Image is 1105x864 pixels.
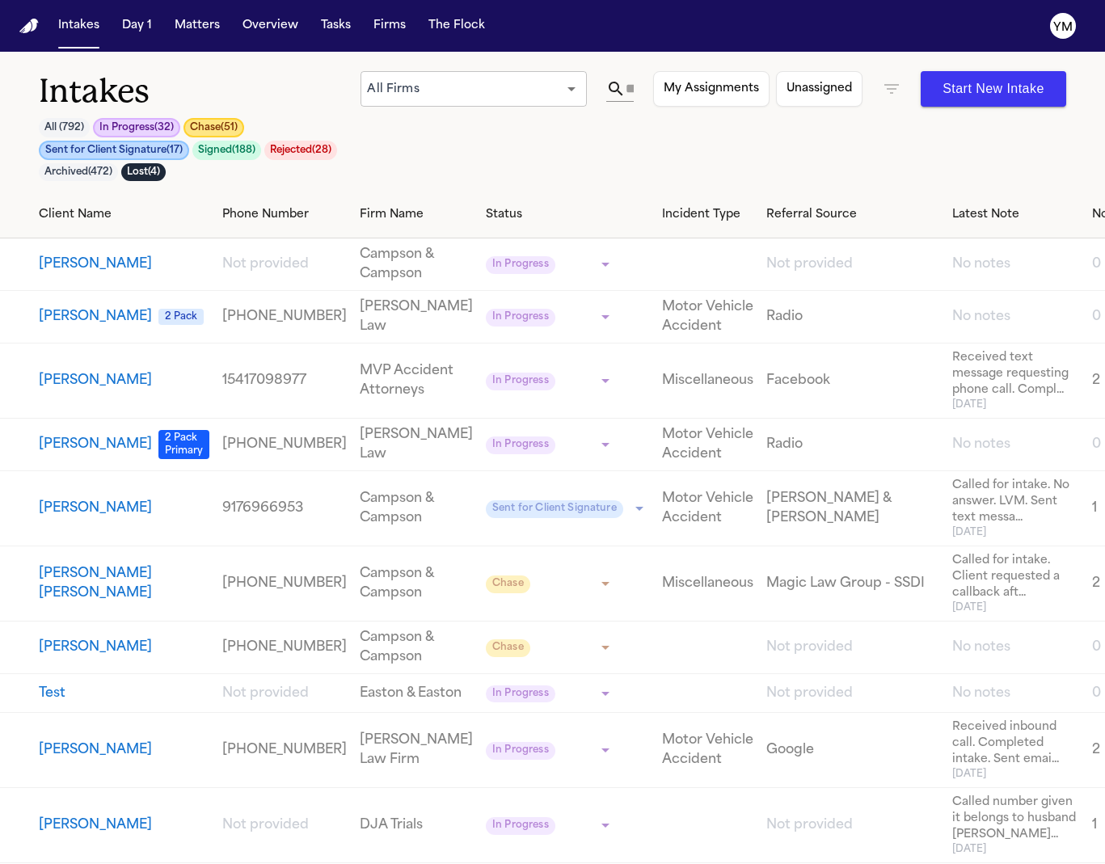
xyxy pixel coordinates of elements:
a: View details for Daryl Jackson [766,638,939,657]
a: Matters [168,11,226,40]
span: No notes [952,687,1010,700]
a: View details for Test [360,684,473,703]
span: [DATE] [952,843,1079,856]
span: Received inbound call. Completed intake. Sent emai... [952,719,1079,768]
button: View details for Jasminie Ramphaul [39,499,152,518]
a: View details for Sherett Robinson [662,425,753,464]
a: View details for Janus Persaud [360,731,473,769]
span: 0 [1092,310,1101,323]
span: 2 [1092,577,1100,590]
a: View details for Sherett Robinson [222,435,347,454]
a: Firms [367,11,412,40]
div: Update intake status [486,682,615,705]
a: View details for Michael Brydges [360,245,473,284]
a: View details for Amber Lynn Wallace [766,574,939,593]
span: 2 [1092,744,1100,757]
span: 1 [1092,502,1097,515]
div: Status [486,206,649,223]
span: 2 [1092,374,1100,387]
span: Received text message requesting phone call. Compl... [952,350,1079,398]
a: View details for Jasminie Ramphaul [39,499,209,518]
a: View details for Amber Lynn Wallace [39,564,209,603]
button: My Assignments [653,71,770,107]
a: View details for Sherett Robinson [39,430,209,459]
span: [DATE] [952,768,1079,781]
div: Update intake status [486,636,615,659]
button: In Progress(32) [93,118,180,137]
a: View details for Diamond Williams [360,297,473,336]
span: Not provided [222,687,309,700]
span: No notes [952,258,1010,271]
a: View details for Daryl Jackson [39,638,209,657]
div: Latest Note [952,206,1079,223]
span: In Progress [486,817,555,835]
div: Update intake status [486,572,615,595]
span: No notes [952,438,1010,451]
span: [DATE] [952,601,1079,614]
button: View details for Michael Brydges [39,255,152,274]
button: Chase(51) [183,118,244,137]
span: In Progress [486,742,555,760]
div: Update intake status [486,497,649,520]
span: 0 [1092,438,1101,451]
span: Called for intake. No answer. LVM. Sent text messa... [952,478,1079,526]
img: Finch Logo [19,19,39,34]
span: Not provided [766,641,853,654]
span: In Progress [486,309,555,327]
a: View details for Doris Sneider [360,361,473,400]
button: The Flock [422,11,491,40]
a: View details for Maria Ponce [360,816,473,835]
button: Lost(4) [121,163,166,181]
a: View details for Diamond Williams [766,307,939,327]
span: Sent for Client Signature [486,500,623,518]
a: View details for Michael Brydges [766,255,939,274]
button: View details for Maria Ponce [39,816,152,835]
div: Incident Type [662,206,753,223]
a: View details for Michael Brydges [222,255,347,274]
span: In Progress [486,436,555,454]
a: View details for Janus Persaud [952,719,1079,781]
a: View details for Test [766,684,939,703]
div: Update intake status [486,433,615,456]
button: Intakes [52,11,106,40]
span: In Progress [486,373,555,390]
a: View details for Amber Lynn Wallace [360,564,473,603]
a: View details for Diamond Williams [39,307,209,327]
button: Signed(188) [192,141,261,160]
button: View details for Sherett Robinson [39,435,152,454]
span: Chase [486,639,530,657]
h1: Intakes [39,71,361,112]
button: View details for Doris Sneider [39,371,152,390]
text: YM [1053,22,1073,33]
a: View details for Jasminie Ramphaul [662,489,753,528]
a: View details for Test [222,684,347,703]
div: Referral Source [766,206,939,223]
a: View details for Diamond Williams [222,307,347,327]
span: Not provided [222,258,309,271]
span: Not provided [766,819,853,832]
span: 0 [1092,687,1101,700]
div: Client Name [39,206,209,223]
a: View details for Diamond Williams [662,297,753,336]
span: Called for intake. Client requested a callback aft... [952,553,1079,601]
button: Unassigned [776,71,862,107]
a: View details for Sherett Robinson [952,435,1079,454]
a: View details for Maria Ponce [222,816,347,835]
span: [DATE] [952,526,1079,539]
a: View details for Test [952,684,1079,703]
a: View details for Janus Persaud [39,740,209,760]
span: No notes [952,310,1010,323]
a: View details for Maria Ponce [766,816,939,835]
a: View details for Jasminie Ramphaul [952,478,1079,539]
a: View details for Amber Lynn Wallace [662,574,753,593]
div: Update intake status [486,306,615,328]
div: Phone Number [222,206,347,223]
button: View details for Diamond Williams [39,307,152,327]
a: View details for Doris Sneider [39,371,209,390]
a: View details for Janus Persaud [766,740,939,760]
span: 2 Pack [158,309,204,325]
div: Update intake status [486,814,615,837]
button: Tasks [314,11,357,40]
span: Chase [486,575,530,593]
